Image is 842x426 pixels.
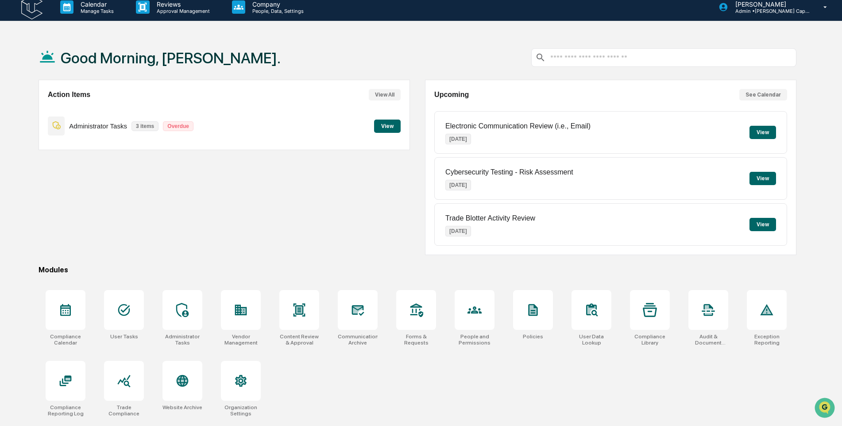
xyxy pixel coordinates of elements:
[73,0,118,8] p: Calendar
[18,112,57,120] span: Preclearance
[523,333,543,340] div: Policies
[221,404,261,417] div: Organization Settings
[374,121,401,130] a: View
[739,89,787,101] button: See Calendar
[9,19,161,33] p: How can we help?
[369,89,401,101] button: View All
[245,0,308,8] p: Company
[69,122,127,130] p: Administrator Tasks
[64,112,71,120] div: 🗄️
[61,49,281,67] h1: Good Morning, [PERSON_NAME].
[9,129,16,136] div: 🔎
[279,333,319,346] div: Content Review & Approval
[39,266,796,274] div: Modules
[162,404,202,411] div: Website Archive
[688,333,728,346] div: Audit & Document Logs
[749,218,776,231] button: View
[434,91,469,99] h2: Upcoming
[747,333,787,346] div: Exception Reporting
[110,333,138,340] div: User Tasks
[104,404,144,417] div: Trade Compliance
[9,112,16,120] div: 🖐️
[18,128,56,137] span: Data Lookup
[9,68,25,84] img: 1746055101610-c473b297-6a78-478c-a979-82029cc54cd1
[61,108,113,124] a: 🗄️Attestations
[151,70,161,81] button: Start new chat
[46,404,85,417] div: Compliance Reporting Log
[749,172,776,185] button: View
[131,121,158,131] p: 3 items
[5,108,61,124] a: 🖐️Preclearance
[150,8,214,14] p: Approval Management
[445,180,471,190] p: [DATE]
[445,214,535,222] p: Trade Blotter Activity Review
[338,333,378,346] div: Communications Archive
[728,0,811,8] p: [PERSON_NAME]
[728,8,811,14] p: Admin • [PERSON_NAME] Capital Management
[445,122,591,130] p: Electronic Communication Review (i.e., Email)
[88,150,107,157] span: Pylon
[445,226,471,236] p: [DATE]
[572,333,611,346] div: User Data Lookup
[245,8,308,14] p: People, Data, Settings
[73,112,110,120] span: Attestations
[73,8,118,14] p: Manage Tasks
[150,0,214,8] p: Reviews
[48,91,90,99] h2: Action Items
[749,126,776,139] button: View
[162,333,202,346] div: Administrator Tasks
[30,77,112,84] div: We're available if you need us!
[630,333,670,346] div: Compliance Library
[62,150,107,157] a: Powered byPylon
[221,333,261,346] div: Vendor Management
[396,333,436,346] div: Forms & Requests
[374,120,401,133] button: View
[46,333,85,346] div: Compliance Calendar
[455,333,494,346] div: People and Permissions
[445,134,471,144] p: [DATE]
[30,68,145,77] div: Start new chat
[163,121,193,131] p: Overdue
[445,168,573,176] p: Cybersecurity Testing - Risk Assessment
[814,397,838,421] iframe: Open customer support
[5,125,59,141] a: 🔎Data Lookup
